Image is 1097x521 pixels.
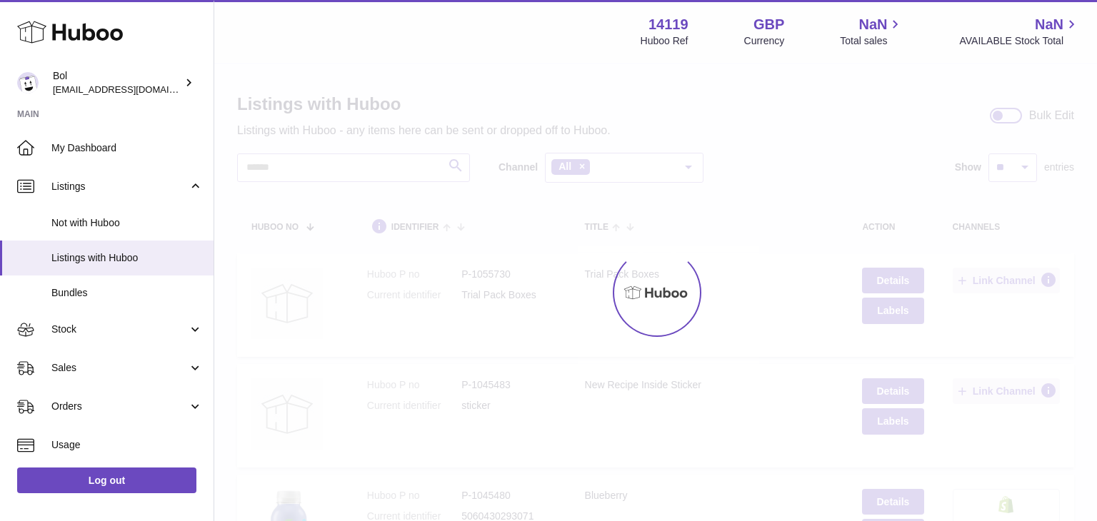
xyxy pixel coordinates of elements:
[51,438,203,452] span: Usage
[51,286,203,300] span: Bundles
[17,72,39,93] img: internalAdmin-14119@internal.huboo.com
[744,34,785,48] div: Currency
[51,180,188,193] span: Listings
[858,15,887,34] span: NaN
[17,467,196,493] a: Log out
[753,15,784,34] strong: GBP
[51,323,188,336] span: Stock
[51,251,203,265] span: Listings with Huboo
[840,34,903,48] span: Total sales
[53,69,181,96] div: Bol
[641,34,688,48] div: Huboo Ref
[51,361,188,375] span: Sales
[959,15,1080,48] a: NaN AVAILABLE Stock Total
[51,141,203,155] span: My Dashboard
[53,84,210,95] span: [EMAIL_ADDRESS][DOMAIN_NAME]
[1035,15,1063,34] span: NaN
[959,34,1080,48] span: AVAILABLE Stock Total
[51,216,203,230] span: Not with Huboo
[840,15,903,48] a: NaN Total sales
[648,15,688,34] strong: 14119
[51,400,188,413] span: Orders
